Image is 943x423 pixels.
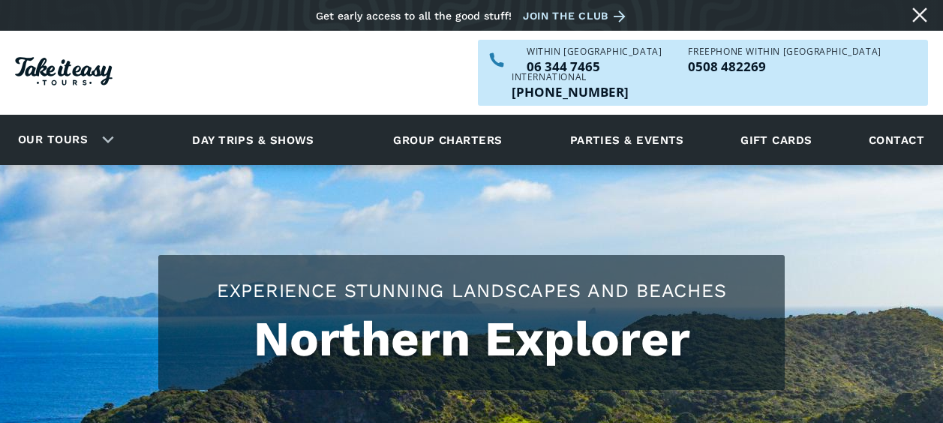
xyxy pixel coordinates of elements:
[512,73,629,82] div: International
[908,3,932,27] a: Close message
[15,57,113,85] img: Take it easy Tours logo
[688,60,881,73] p: 0508 482269
[523,7,631,25] a: Join the club
[527,60,662,73] p: 06 344 7465
[173,277,770,304] h2: Experience stunning landscapes and beaches
[173,311,770,367] h1: Northern Explorer
[316,10,512,22] div: Get early access to all the good stuff!
[563,119,692,160] a: Parties & events
[527,47,662,56] div: WITHIN [GEOGRAPHIC_DATA]
[15,49,113,97] a: Homepage
[861,119,932,160] a: Contact
[733,119,820,160] a: Gift cards
[527,60,662,73] a: Call us within NZ on 063447465
[688,60,881,73] a: Call us freephone within NZ on 0508482269
[374,119,521,160] a: Group charters
[512,85,629,98] p: [PHONE_NUMBER]
[173,119,333,160] a: Day trips & shows
[7,122,99,157] a: Our tours
[688,47,881,56] div: Freephone WITHIN [GEOGRAPHIC_DATA]
[512,85,629,98] a: Call us outside of NZ on +6463447465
